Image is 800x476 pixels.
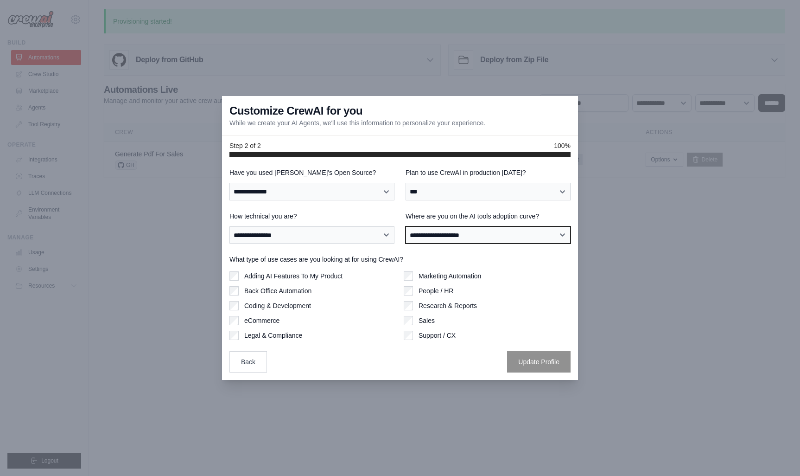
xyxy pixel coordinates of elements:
button: Back [229,351,267,373]
label: Marketing Automation [419,271,481,281]
p: While we create your AI Agents, we'll use this information to personalize your experience. [229,118,485,128]
label: eCommerce [244,316,279,325]
label: Back Office Automation [244,286,311,296]
label: Coding & Development [244,301,311,310]
span: Step 2 of 2 [229,141,261,150]
label: Research & Reports [419,301,477,310]
label: People / HR [419,286,453,296]
span: 100% [554,141,571,150]
label: Where are you on the AI tools adoption curve? [406,212,571,221]
label: How technical you are? [229,212,394,221]
label: Adding AI Features To My Product [244,271,343,281]
h3: Customize CrewAI for you [229,103,362,118]
label: What type of use cases are you looking at for using CrewAI? [229,255,571,264]
label: Legal & Compliance [244,331,302,340]
button: Update Profile [507,351,571,373]
label: Plan to use CrewAI in production [DATE]? [406,168,571,177]
label: Sales [419,316,435,325]
label: Have you used [PERSON_NAME]'s Open Source? [229,168,394,177]
label: Support / CX [419,331,456,340]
